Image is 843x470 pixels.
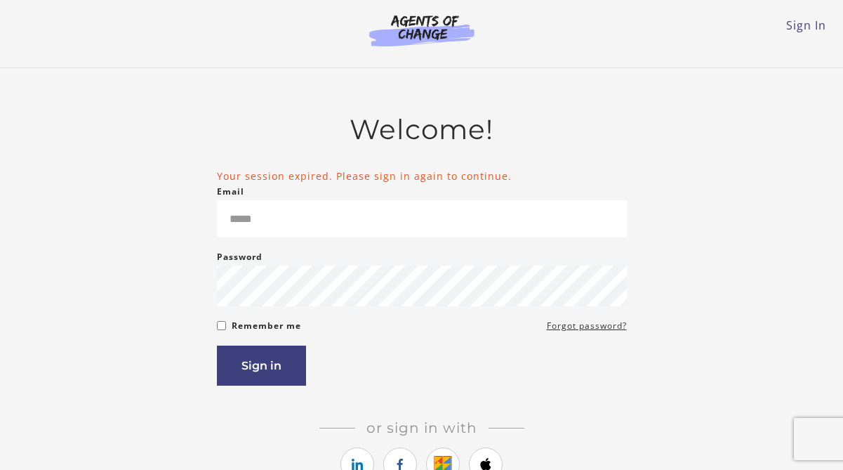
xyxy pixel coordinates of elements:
a: Forgot password? [547,318,627,334]
label: Email [217,183,244,200]
img: Agents of Change Logo [354,14,489,46]
h2: Welcome! [217,113,627,146]
button: Sign in [217,346,306,386]
span: Or sign in with [355,419,489,436]
label: Remember me [232,318,301,334]
a: Sign In [786,18,826,33]
li: Your session expired. Please sign in again to continue. [217,169,627,183]
label: Password [217,249,263,266]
